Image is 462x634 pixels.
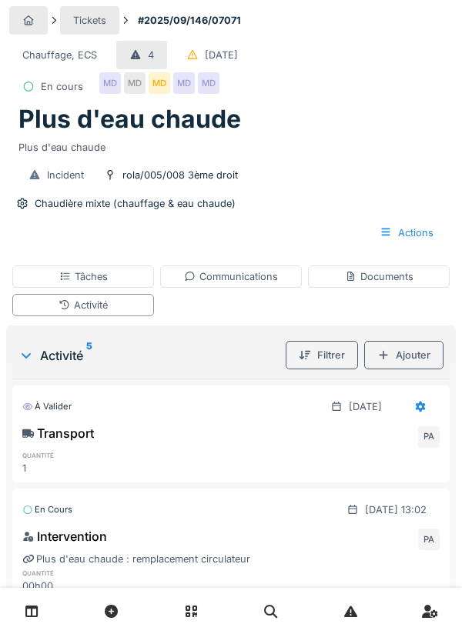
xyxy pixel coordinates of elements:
[22,579,158,593] div: 00h00
[349,399,382,414] div: [DATE]
[22,568,158,578] h6: quantité
[47,168,84,182] div: Incident
[173,72,195,94] div: MD
[22,527,107,546] div: Intervention
[345,269,413,284] div: Documents
[22,461,158,475] div: 1
[35,196,236,211] div: Chaudière mixte (chauffage & eau chaude)
[184,269,278,284] div: Communications
[286,341,358,369] div: Filtrer
[22,400,72,413] div: À valider
[73,13,106,28] div: Tickets
[364,341,444,369] div: Ajouter
[149,72,170,94] div: MD
[124,72,146,94] div: MD
[205,48,238,62] div: [DATE]
[18,134,444,155] div: Plus d'eau chaude
[122,168,238,182] div: rola/005/008 3ème droit
[59,269,108,284] div: Tâches
[22,48,97,62] div: Chauffage, ECS
[18,346,280,365] div: Activité
[99,72,121,94] div: MD
[367,219,447,247] div: Actions
[148,48,154,62] div: 4
[365,502,427,517] div: [DATE] 13:02
[86,346,92,365] sup: 5
[22,503,72,516] div: En cours
[22,552,440,566] div: Plus d'eau chaude : remplacement circulateur
[132,13,247,28] strong: #2025/09/146/07071
[22,424,94,442] div: Transport
[198,72,219,94] div: MD
[41,79,83,94] div: En cours
[59,298,108,312] div: Activité
[18,105,241,134] h1: Plus d'eau chaude
[22,450,158,460] h6: quantité
[418,426,440,448] div: PA
[418,529,440,550] div: PA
